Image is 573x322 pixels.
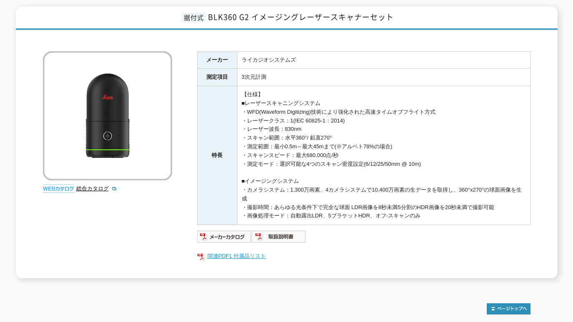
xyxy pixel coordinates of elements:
[237,86,530,225] td: 【仕様】 ■レーザースキャニングシステム ・WFD(Waveform Digitizing)技術により強化された高速タイムオブフライト方式 ・レーザークラス：1(IEC 60825-1：2014...
[197,235,252,242] a: メーカーカタログ
[197,86,237,225] th: 特長
[252,235,306,242] a: 取扱説明書
[182,12,206,22] span: 据付式
[197,251,530,262] a: 関連PDF1 付属品リスト
[208,11,394,22] span: BLK360 G2 イメージングレーザースキャナーセット
[197,69,237,86] th: 測定項目
[237,51,530,69] td: ライカジオシステムズ
[43,185,74,193] img: webカタログ
[237,69,530,86] td: 3次元計測
[252,230,306,243] img: 取扱説明書
[487,303,530,315] img: トップページへ
[43,51,172,180] img: イメージングレーザースキャナーセット BLK360 G2
[197,230,252,243] img: メーカーカタログ
[197,51,237,69] th: メーカー
[76,185,117,192] a: 総合カタログ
